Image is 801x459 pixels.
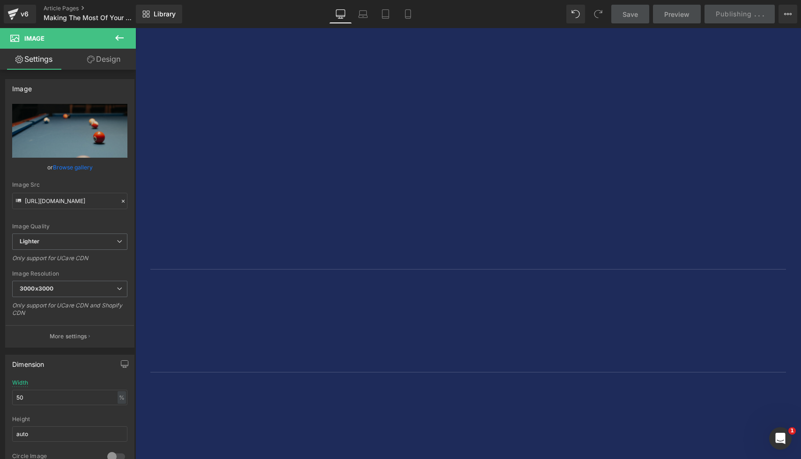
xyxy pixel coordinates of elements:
[53,159,93,175] a: Browse gallery
[664,9,690,19] span: Preview
[12,223,127,230] div: Image Quality
[44,5,151,12] a: Article Pages
[12,379,28,386] div: Width
[4,5,36,23] a: v6
[653,5,701,23] a: Preview
[769,427,792,450] iframe: Intercom live chat
[12,416,127,423] div: Height
[6,325,134,347] button: More settings
[12,255,127,268] div: Only support for UCare CDN
[352,5,374,23] a: Laptop
[118,391,126,404] div: %
[70,49,138,70] a: Design
[50,332,87,341] p: More settings
[374,5,397,23] a: Tablet
[566,5,585,23] button: Undo
[12,80,32,93] div: Image
[12,193,127,209] input: Link
[19,8,30,20] div: v6
[12,162,127,172] div: or
[20,285,53,292] b: 3000x3000
[12,390,127,405] input: auto
[329,5,352,23] a: Desktop
[779,5,797,23] button: More
[12,182,127,188] div: Image Src
[397,5,419,23] a: Mobile
[24,35,44,42] span: Image
[136,5,182,23] a: New Library
[12,302,127,323] div: Only support for UCare CDN and Shopify CDN
[12,426,127,442] input: auto
[12,355,44,368] div: Dimension
[44,14,133,22] span: Making The Most Of Your UK Pool Table Session: Tips And Techniques
[12,270,127,277] div: Image Resolution
[788,427,796,435] span: 1
[589,5,608,23] button: Redo
[623,9,638,19] span: Save
[154,10,176,18] span: Library
[20,238,39,245] b: Lighter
